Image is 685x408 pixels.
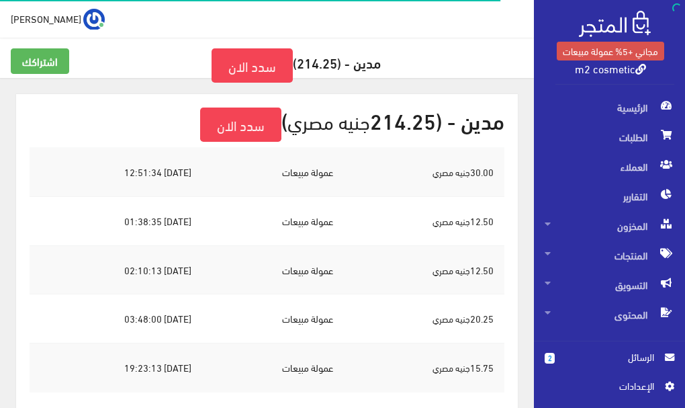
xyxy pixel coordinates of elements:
[30,108,504,142] h2: مدين - (214.25 )
[557,42,664,60] a: مجاني +5% عمولة مبيعات
[534,152,685,181] a: العملاء
[432,360,470,376] small: جنيه مصري
[565,350,654,364] span: الرسائل
[11,48,69,74] a: اشتراكك
[432,164,470,180] small: جنيه مصري
[344,197,505,246] td: 12.50
[534,93,685,122] a: الرئيسية
[432,311,470,327] small: جنيه مصري
[545,270,674,300] span: التسويق
[30,294,202,343] td: [DATE] 03:48:00
[30,197,202,246] td: [DATE] 01:38:35
[545,122,674,152] span: الطلبات
[200,108,281,142] a: سدد الان
[212,48,293,83] a: سدد الان
[202,343,343,392] td: عمولة مبيعات
[30,148,202,197] td: [DATE] 12:51:34
[545,93,674,122] span: الرئيسية
[432,262,470,278] small: جنيه مصري
[83,9,105,30] img: ...
[344,343,505,392] td: 15.75
[545,211,674,241] span: المخزون
[344,245,505,294] td: 12.50
[11,10,81,27] span: [PERSON_NAME]
[545,353,555,364] span: 2
[545,350,674,378] a: 2 الرسائل
[555,378,653,393] span: اﻹعدادات
[287,104,370,138] small: جنيه مصري
[534,241,685,270] a: المنتجات
[202,245,343,294] td: عمولة مبيعات
[579,11,651,37] img: .
[432,213,470,229] small: جنيه مصري
[202,294,343,343] td: عمولة مبيعات
[202,148,343,197] td: عمولة مبيعات
[545,152,674,181] span: العملاء
[545,241,674,270] span: المنتجات
[534,300,685,329] a: المحتوى
[545,300,674,329] span: المحتوى
[534,211,685,241] a: المخزون
[534,181,685,211] a: التقارير
[545,378,674,400] a: اﻹعدادات
[344,148,505,197] td: 30.00
[344,294,505,343] td: 20.25
[11,8,105,30] a: ... [PERSON_NAME]
[545,181,674,211] span: التقارير
[30,343,202,392] td: [DATE] 19:23:13
[575,58,646,78] a: m2 cosmetic
[202,197,343,246] td: عمولة مبيعات
[534,122,685,152] a: الطلبات
[11,48,523,83] h5: مدين - (214.25)
[30,245,202,294] td: [DATE] 02:10:13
